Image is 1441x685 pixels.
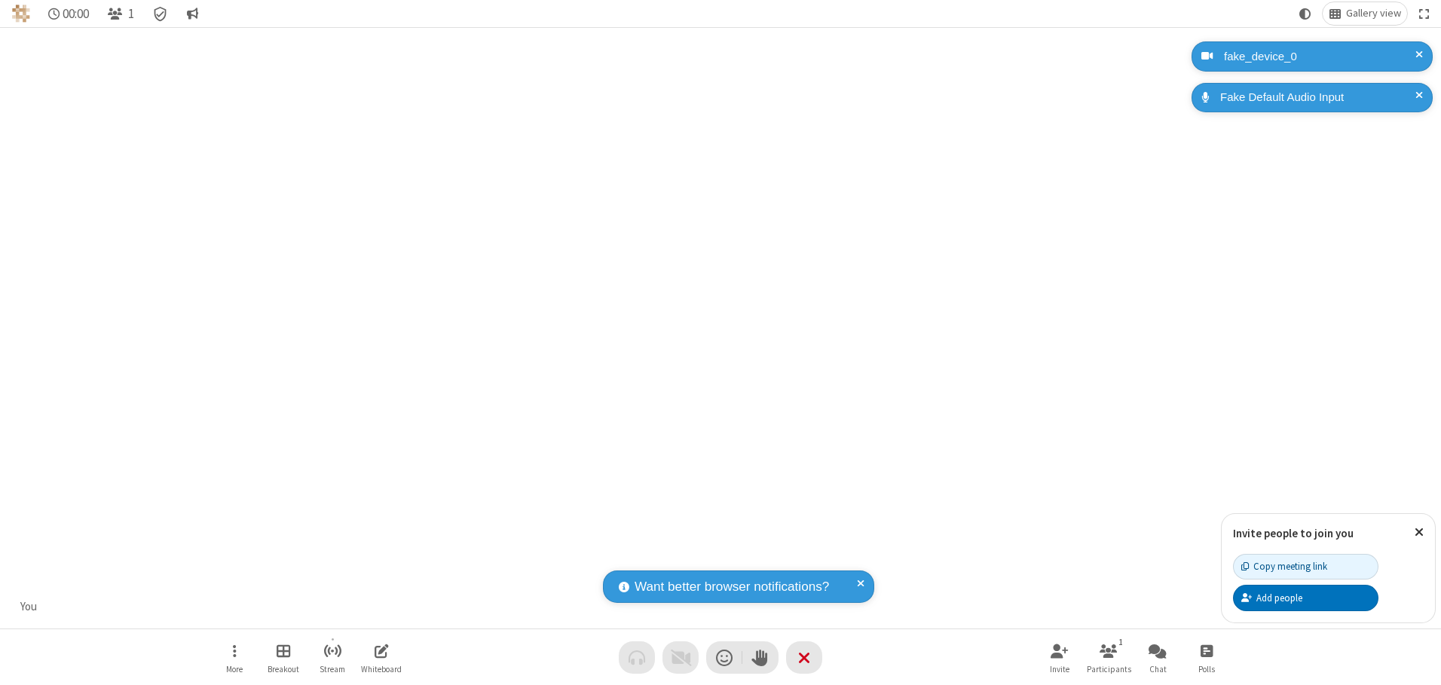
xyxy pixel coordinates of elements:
[1184,636,1229,679] button: Open poll
[12,5,30,23] img: QA Selenium DO NOT DELETE OR CHANGE
[1149,665,1167,674] span: Chat
[42,2,96,25] div: Timer
[268,665,299,674] span: Breakout
[1233,526,1354,540] label: Invite people to join you
[261,636,306,679] button: Manage Breakout Rooms
[1219,48,1421,66] div: fake_device_0
[662,641,699,674] button: Video
[212,636,257,679] button: Open menu
[180,2,204,25] button: Conversation
[786,641,822,674] button: End or leave meeting
[1293,2,1317,25] button: Using system theme
[742,641,779,674] button: Raise hand
[1215,89,1421,106] div: Fake Default Audio Input
[1198,665,1215,674] span: Polls
[1086,636,1131,679] button: Open participant list
[635,577,829,597] span: Want better browser notifications?
[15,598,43,616] div: You
[1233,585,1378,610] button: Add people
[320,665,345,674] span: Stream
[1346,8,1401,20] span: Gallery view
[619,641,655,674] button: Audio problem - check your Internet connection or call by phone
[310,636,355,679] button: Start streaming
[1413,2,1436,25] button: Fullscreen
[1241,559,1327,573] div: Copy meeting link
[1135,636,1180,679] button: Open chat
[1323,2,1407,25] button: Change layout
[146,2,175,25] div: Meeting details Encryption enabled
[63,7,89,21] span: 00:00
[101,2,140,25] button: Open participant list
[1233,554,1378,579] button: Copy meeting link
[226,665,243,674] span: More
[706,641,742,674] button: Send a reaction
[361,665,402,674] span: Whiteboard
[1115,635,1127,649] div: 1
[1037,636,1082,679] button: Invite participants (Alt+I)
[359,636,404,679] button: Open shared whiteboard
[1403,514,1435,551] button: Close popover
[128,7,134,21] span: 1
[1087,665,1131,674] span: Participants
[1050,665,1069,674] span: Invite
